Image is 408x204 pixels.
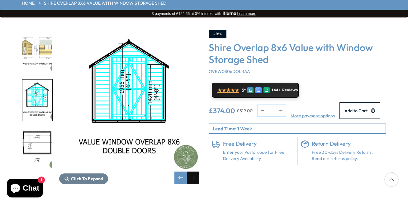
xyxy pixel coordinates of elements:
[247,87,254,93] div: G
[213,125,386,132] p: Lead Time: 1 Week
[59,173,108,184] button: Click To Expand
[22,128,53,170] div: 12 / 12
[223,140,294,147] h6: Free Delivery
[255,87,262,93] div: E
[209,30,226,38] div: -28%
[339,102,380,119] button: Add to Cart
[71,176,103,182] span: Click To Expand
[5,179,45,199] inbox-online-store-chat: Shopify online store chat
[22,80,52,121] img: Valuewindowoverlap8x6doubledoorsINT_200x200.jpg
[263,87,270,93] div: R
[187,172,199,184] div: Next slide
[237,109,253,113] del: £519.00
[44,0,166,7] a: Shire Overlap 8x6 Value with Window Storage Shed
[212,83,299,98] a: ★★★★★ 5* G E R 144+ Reviews
[174,172,187,184] div: Previous slide
[312,149,383,162] p: Free 30-days Delivery Returns, Read our returns policy.
[22,0,35,7] a: HOME
[22,128,52,170] img: A52408x6valueoverlap2018plan_200x200.jpg
[282,88,298,93] span: Reviews
[209,107,235,114] ins: £374.00
[22,31,52,72] img: NEWVALUEWINDOWOVERLAP8X6SD2019MMFT_200x200.jpg
[344,109,368,113] span: Add to Cart
[271,88,280,93] span: 144+
[209,41,386,66] h3: Shire Overlap 8x6 Value with Window Storage Shed
[209,69,250,74] span: OVEW0806DOL-1AA
[59,30,199,184] div: 11 / 12
[22,30,53,73] div: 10 / 12
[312,140,383,147] h6: Return Delivery
[22,79,53,122] div: 11 / 12
[59,30,199,170] img: Shire Overlap 8x6 Value with Window Storage Shed
[217,87,239,93] span: ★★★★★
[291,113,335,119] a: More payment options
[223,149,294,162] a: Enter your Postal code for Free Delivery Availability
